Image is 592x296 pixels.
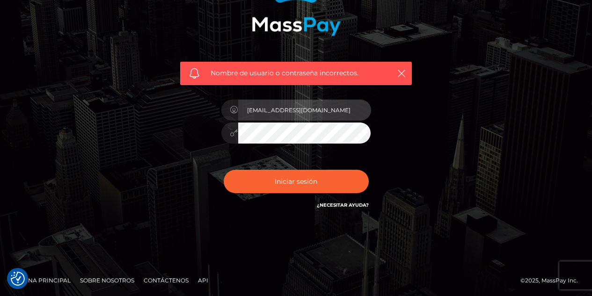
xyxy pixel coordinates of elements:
a: Contáctenos [140,273,192,288]
font: © [520,277,525,284]
font: API [198,277,208,284]
font: Nombre de usuario o contraseña incorrectos. [211,69,358,77]
a: Sobre nosotros [76,273,138,288]
font: Iniciar sesión [275,177,317,186]
a: API [194,273,212,288]
font: Página principal [14,277,71,284]
button: Preferencias de consentimiento [11,272,25,286]
font: Contáctenos [144,277,189,284]
input: Nombre de usuario... [238,100,371,121]
a: ¿Necesitar ayuda? [317,202,369,208]
font: 2025, MassPay Inc. [525,277,578,284]
font: Sobre nosotros [80,277,134,284]
a: Página principal [10,273,74,288]
img: Revisar el botón de consentimiento [11,272,25,286]
button: Iniciar sesión [224,170,369,193]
